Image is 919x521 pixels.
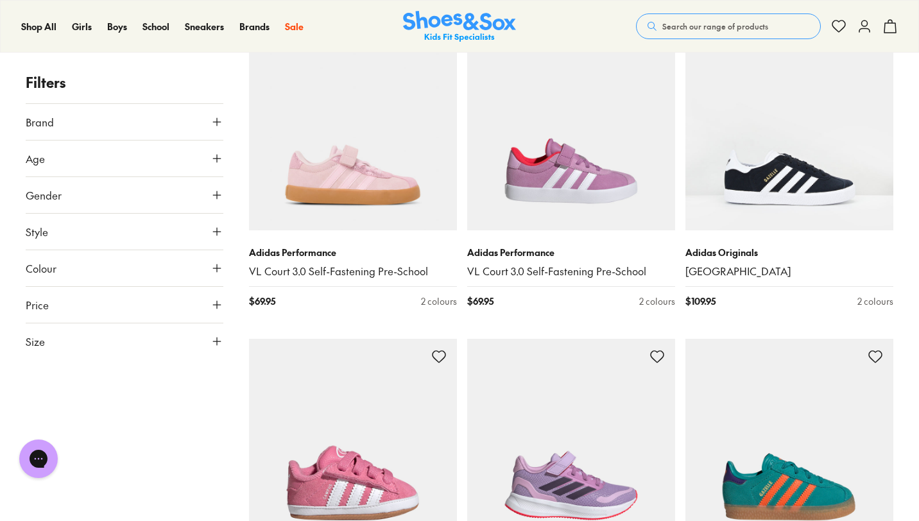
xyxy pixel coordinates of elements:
button: Colour [26,250,223,286]
button: Search our range of products [636,13,821,39]
a: VL Court 3.0 Self-Fastening Pre-School [249,264,457,278]
p: Filters [26,72,223,93]
a: School [142,20,169,33]
span: $ 69.95 [249,295,275,308]
span: Size [26,334,45,349]
div: 2 colours [857,295,893,308]
iframe: Gorgias live chat messenger [13,435,64,483]
a: Boys [107,20,127,33]
span: Price [26,297,49,312]
span: Style [26,224,48,239]
button: Age [26,141,223,176]
a: [GEOGRAPHIC_DATA] [685,264,893,278]
button: Size [26,323,223,359]
p: Adidas Performance [467,246,675,259]
a: Shop All [21,20,56,33]
button: Gender [26,177,223,213]
span: Colour [26,260,56,276]
div: 2 colours [421,295,457,308]
button: Price [26,287,223,323]
img: SNS_Logo_Responsive.svg [403,11,516,42]
p: Adidas Originals [685,246,893,259]
a: Sale [285,20,304,33]
span: Brand [26,114,54,130]
span: Gender [26,187,62,203]
span: Age [26,151,45,166]
p: Adidas Performance [249,246,457,259]
div: 2 colours [639,295,675,308]
span: $ 69.95 [467,295,494,308]
a: Brands [239,20,270,33]
a: Sneakers [185,20,224,33]
span: $ 109.95 [685,295,716,308]
a: Shoes & Sox [403,11,516,42]
button: Brand [26,104,223,140]
button: Style [26,214,223,250]
a: VL Court 3.0 Self-Fastening Pre-School [467,264,675,278]
a: Girls [72,20,92,33]
span: Search our range of products [662,21,768,32]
